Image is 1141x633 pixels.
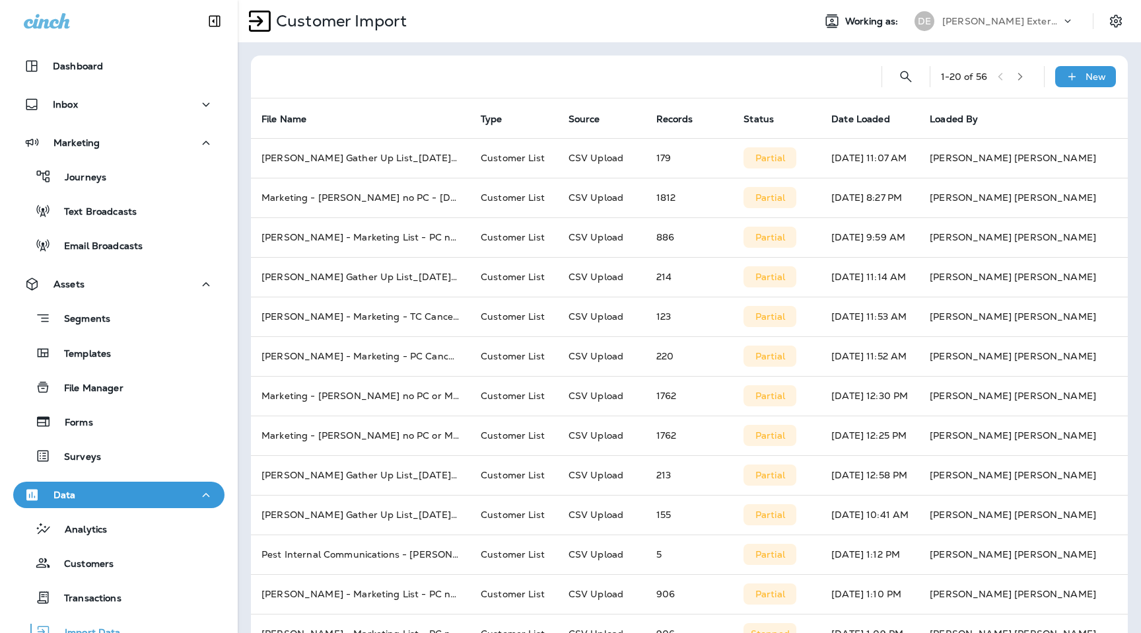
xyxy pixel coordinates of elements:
[251,455,470,495] td: [PERSON_NAME] Gather Up List_[DATE].xlsx - Table.csv
[271,11,407,31] p: Customer Import
[919,416,1128,455] td: [PERSON_NAME] [PERSON_NAME]
[251,257,470,297] td: [PERSON_NAME] Gather Up List_[DATE].xlsx - Sheet1.csv
[915,11,934,31] div: DE
[13,231,225,259] button: Email Broadcasts
[13,408,225,435] button: Forms
[558,297,646,336] td: CSV Upload
[470,495,558,535] td: Customer List
[481,113,520,125] span: Type
[821,178,919,217] td: [DATE] 8:27 PM
[743,113,791,125] span: Status
[51,593,121,605] p: Transactions
[821,416,919,455] td: [DATE] 12:25 PM
[821,138,919,178] td: [DATE] 11:07 AM
[755,351,785,361] p: Partial
[646,178,734,217] td: 1812
[196,8,233,34] button: Collapse Sidebar
[646,138,734,178] td: 179
[261,113,324,125] span: File Name
[53,137,100,148] p: Marketing
[251,217,470,257] td: [PERSON_NAME] - Marketing List - PC no TC - [DATE] - Final.xlsx - Sheet1.csv
[821,574,919,614] td: [DATE] 1:10 PM
[646,297,734,336] td: 123
[53,61,103,71] p: Dashboard
[656,114,693,125] span: Records
[821,297,919,336] td: [DATE] 11:53 AM
[919,297,1128,336] td: [PERSON_NAME] [PERSON_NAME]
[53,279,85,289] p: Assets
[845,16,901,27] span: Working as:
[470,217,558,257] td: Customer List
[53,99,78,110] p: Inbox
[646,455,734,495] td: 213
[821,376,919,416] td: [DATE] 12:30 PM
[52,172,106,184] p: Journeys
[755,509,785,520] p: Partial
[558,535,646,574] td: CSV Upload
[51,241,143,253] p: Email Broadcasts
[646,574,734,614] td: 906
[558,217,646,257] td: CSV Upload
[13,163,225,190] button: Journeys
[831,113,907,125] span: Date Loaded
[919,336,1128,376] td: [PERSON_NAME] [PERSON_NAME]
[470,376,558,416] td: Customer List
[251,574,470,614] td: [PERSON_NAME] - Marketing List - PC no TC - [DATE] - Final.xlsx - Sheet1.csv
[821,455,919,495] td: [DATE] 12:58 PM
[569,113,617,125] span: Source
[251,297,470,336] td: [PERSON_NAME] - Marketing - TC Cancels [DATE] - Final.xlsx - Sheet2.csv
[470,574,558,614] td: Customer List
[13,442,225,470] button: Surveys
[755,391,785,401] p: Partial
[755,311,785,322] p: Partial
[821,535,919,574] td: [DATE] 1:12 PM
[821,336,919,376] td: [DATE] 11:52 AM
[13,197,225,225] button: Text Broadcasts
[821,257,919,297] td: [DATE] 11:14 AM
[558,138,646,178] td: CSV Upload
[755,232,785,242] p: Partial
[13,549,225,577] button: Customers
[13,373,225,401] button: File Manager
[13,482,225,508] button: Data
[470,455,558,495] td: Customer List
[755,549,785,560] p: Partial
[13,271,225,297] button: Assets
[919,257,1128,297] td: [PERSON_NAME] [PERSON_NAME]
[13,583,225,611] button: Transactions
[470,257,558,297] td: Customer List
[13,91,225,118] button: Inbox
[261,114,306,125] span: File Name
[919,178,1128,217] td: [PERSON_NAME] [PERSON_NAME]
[919,138,1128,178] td: [PERSON_NAME] [PERSON_NAME]
[251,495,470,535] td: [PERSON_NAME] Gather Up List_[DATE].xlsx - Sheet1.csv
[919,217,1128,257] td: [PERSON_NAME] [PERSON_NAME]
[13,53,225,79] button: Dashboard
[755,589,785,599] p: Partial
[646,416,734,455] td: 1762
[51,348,111,361] p: Templates
[481,114,502,125] span: Type
[558,257,646,297] td: CSV Upload
[646,217,734,257] td: 886
[1104,9,1128,33] button: Settings
[13,130,225,156] button: Marketing
[919,495,1128,535] td: [PERSON_NAME] [PERSON_NAME]
[646,376,734,416] td: 1762
[743,114,774,125] span: Status
[919,535,1128,574] td: [PERSON_NAME] [PERSON_NAME]
[53,490,76,500] p: Data
[755,272,785,282] p: Partial
[930,113,995,125] span: Loaded By
[558,495,646,535] td: CSV Upload
[251,376,470,416] td: Marketing - [PERSON_NAME] no PC or Mosq - [DATE]- Final.xlsx - Sheet1.csv
[646,535,734,574] td: 5
[51,451,101,464] p: Surveys
[13,515,225,542] button: Analytics
[470,535,558,574] td: Customer List
[51,313,110,326] p: Segments
[755,470,785,480] p: Partial
[646,495,734,535] td: 155
[13,304,225,332] button: Segments
[558,574,646,614] td: CSV Upload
